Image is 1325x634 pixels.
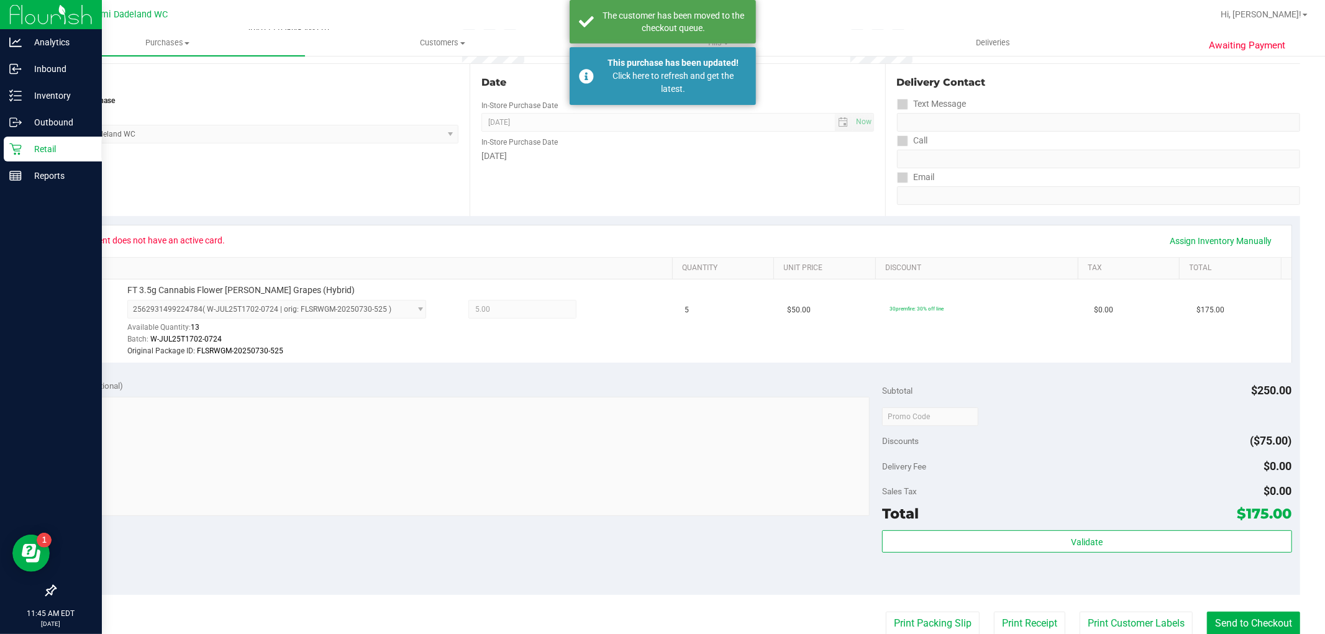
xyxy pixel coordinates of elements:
[882,505,919,522] span: Total
[191,323,199,332] span: 13
[897,150,1300,168] input: Format: (999) 999-9999
[6,619,96,628] p: [DATE]
[22,88,96,103] p: Inventory
[1264,484,1292,497] span: $0.00
[890,306,944,312] span: 30premfire: 30% off line
[784,263,871,273] a: Unit Price
[1221,9,1301,19] span: Hi, [PERSON_NAME]!
[22,35,96,50] p: Analytics
[37,533,52,548] iframe: Resource center unread badge
[73,263,668,273] a: SKU
[882,486,917,496] span: Sales Tax
[22,115,96,130] p: Outbound
[6,608,96,619] p: 11:45 AM EDT
[601,9,747,34] div: The customer has been moved to the checkout queue.
[127,335,148,343] span: Batch:
[1088,263,1175,273] a: Tax
[150,335,222,343] span: W-JUL25T1702-0724
[682,263,769,273] a: Quantity
[197,346,283,355] span: FLSRWGM-20250730-525
[9,170,22,182] inline-svg: Reports
[9,36,22,48] inline-svg: Analytics
[127,346,195,355] span: Original Package ID:
[685,304,690,316] span: 5
[1162,230,1280,251] a: Assign Inventory Manually
[1190,263,1277,273] a: Total
[1264,460,1292,473] span: $0.00
[481,75,873,90] div: Date
[75,230,234,250] span: Patient does not have an active card.
[882,430,919,452] span: Discounts
[855,30,1131,56] a: Deliveries
[86,9,168,20] span: Miami Dadeland WC
[22,142,96,156] p: Retail
[127,319,442,343] div: Available Quantity:
[882,386,913,396] span: Subtotal
[882,461,926,471] span: Delivery Fee
[959,37,1027,48] span: Deliveries
[882,530,1291,553] button: Validate
[897,132,928,150] label: Call
[55,75,458,90] div: Location
[481,100,558,111] label: In-Store Purchase Date
[1196,304,1224,316] span: $175.00
[481,150,873,163] div: [DATE]
[30,37,305,48] span: Purchases
[885,263,1073,273] a: Discount
[127,284,355,296] span: FT 3.5g Cannabis Flower [PERSON_NAME] Grapes (Hybrid)
[601,57,747,70] div: This purchase has been updated!
[481,137,558,148] label: In-Store Purchase Date
[1071,537,1103,547] span: Validate
[12,535,50,572] iframe: Resource center
[1250,434,1292,447] span: ($75.00)
[897,95,967,113] label: Text Message
[9,63,22,75] inline-svg: Inbound
[30,30,305,56] a: Purchases
[897,168,935,186] label: Email
[1209,38,1285,53] span: Awaiting Payment
[1252,384,1292,397] span: $250.00
[897,113,1300,132] input: Format: (999) 999-9999
[22,61,96,76] p: Inbound
[897,75,1300,90] div: Delivery Contact
[22,168,96,183] p: Reports
[305,30,580,56] a: Customers
[1237,505,1292,522] span: $175.00
[9,89,22,102] inline-svg: Inventory
[9,143,22,155] inline-svg: Retail
[306,37,580,48] span: Customers
[882,407,978,426] input: Promo Code
[787,304,811,316] span: $50.00
[1094,304,1113,316] span: $0.00
[601,70,747,96] div: Click here to refresh and get the latest.
[9,116,22,129] inline-svg: Outbound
